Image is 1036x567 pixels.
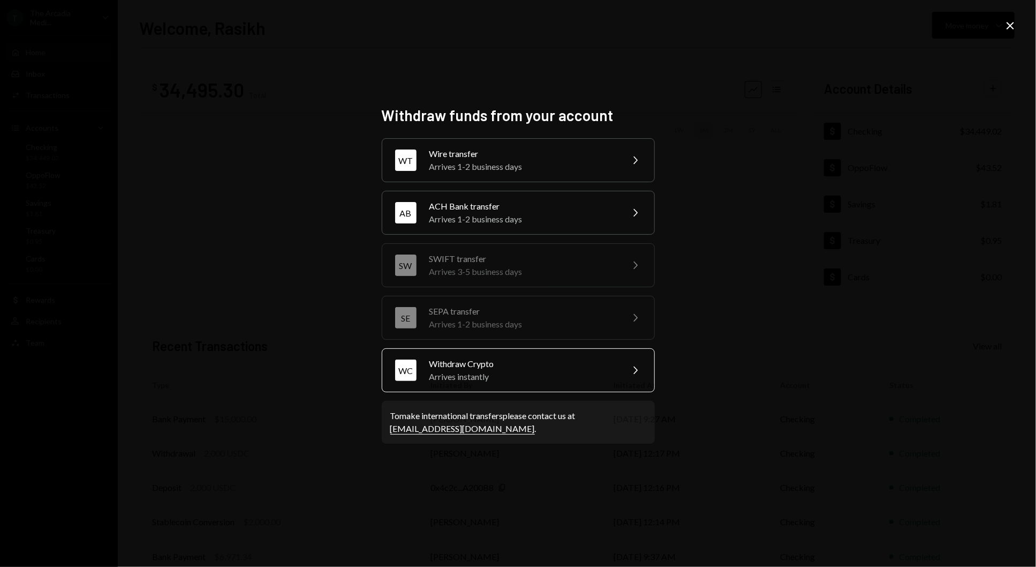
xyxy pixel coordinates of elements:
[429,147,616,160] div: Wire transfer
[382,296,655,340] button: SESEPA transferArrives 1-2 business days
[429,370,616,383] div: Arrives instantly
[429,357,616,370] div: Withdraw Crypto
[395,150,417,171] div: WT
[395,360,417,381] div: WC
[429,252,616,265] div: SWIFT transfer
[429,200,616,213] div: ACH Bank transfer
[382,138,655,182] button: WTWire transferArrives 1-2 business days
[429,213,616,226] div: Arrives 1-2 business days
[382,348,655,392] button: WCWithdraw CryptoArrives instantly
[395,255,417,276] div: SW
[429,305,616,318] div: SEPA transfer
[382,243,655,287] button: SWSWIFT transferArrives 3-5 business days
[429,265,616,278] div: Arrives 3-5 business days
[395,307,417,329] div: SE
[382,191,655,235] button: ABACH Bank transferArrives 1-2 business days
[390,423,535,435] a: [EMAIL_ADDRESS][DOMAIN_NAME]
[382,105,655,126] h2: Withdraw funds from your account
[429,160,616,173] div: Arrives 1-2 business days
[395,202,417,223] div: AB
[390,409,646,435] div: To make international transfers please contact us at .
[429,318,616,331] div: Arrives 1-2 business days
